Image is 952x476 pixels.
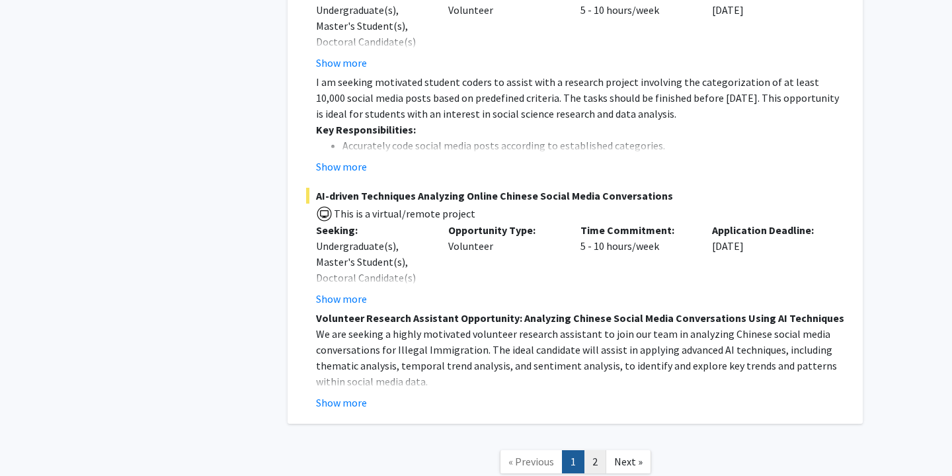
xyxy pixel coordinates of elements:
[316,123,416,136] strong: Key Responsibilities:
[614,455,643,468] span: Next »
[342,138,844,153] li: Accurately code social media posts according to established categories.
[316,326,844,389] p: We are seeking a highly motivated volunteer research assistant to join our team in analyzing Chin...
[584,450,606,473] a: 2
[316,291,367,307] button: Show more
[316,222,428,238] p: Seeking:
[316,74,844,122] p: I am seeking motivated student coders to assist with a research project involving the categorizat...
[571,222,703,307] div: 5 - 10 hours/week
[606,450,651,473] a: Next
[702,222,834,307] div: [DATE]
[316,159,367,175] button: Show more
[580,222,693,238] p: Time Commitment:
[712,222,824,238] p: Application Deadline:
[448,222,561,238] p: Opportunity Type:
[508,455,554,468] span: « Previous
[316,395,367,411] button: Show more
[316,238,428,317] div: Undergraduate(s), Master's Student(s), Doctoral Candidate(s) (PhD, MD, DMD, PharmD, etc.)
[316,311,844,325] strong: Volunteer Research Assistant Opportunity: Analyzing Chinese Social Media Conversations Using AI T...
[316,55,367,71] button: Show more
[562,450,584,473] a: 1
[500,450,563,473] a: Previous Page
[438,222,571,307] div: Volunteer
[10,416,56,466] iframe: Chat
[306,188,844,204] span: AI-driven Techniques Analyzing Online Chinese Social Media Conversations
[316,2,428,81] div: Undergraduate(s), Master's Student(s), Doctoral Candidate(s) (PhD, MD, DMD, PharmD, etc.)
[333,207,475,220] span: This is a virtual/remote project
